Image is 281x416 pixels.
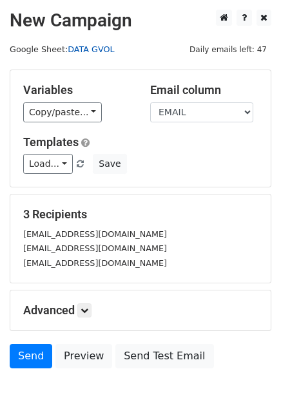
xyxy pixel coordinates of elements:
a: Daily emails left: 47 [185,44,271,54]
div: Tiện ích trò chuyện [217,354,281,416]
button: Save [93,154,126,174]
small: Google Sheet: [10,44,115,54]
h2: New Campaign [10,10,271,32]
a: Send [10,344,52,368]
small: [EMAIL_ADDRESS][DOMAIN_NAME] [23,258,167,268]
h5: 3 Recipients [23,207,258,222]
small: [EMAIL_ADDRESS][DOMAIN_NAME] [23,243,167,253]
a: Load... [23,154,73,174]
h5: Advanced [23,303,258,317]
a: Preview [55,344,112,368]
a: DATA GVOL [68,44,114,54]
h5: Variables [23,83,131,97]
small: [EMAIL_ADDRESS][DOMAIN_NAME] [23,229,167,239]
a: Templates [23,135,79,149]
iframe: Chat Widget [217,354,281,416]
a: Copy/paste... [23,102,102,122]
a: Send Test Email [115,344,213,368]
h5: Email column [150,83,258,97]
span: Daily emails left: 47 [185,43,271,57]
